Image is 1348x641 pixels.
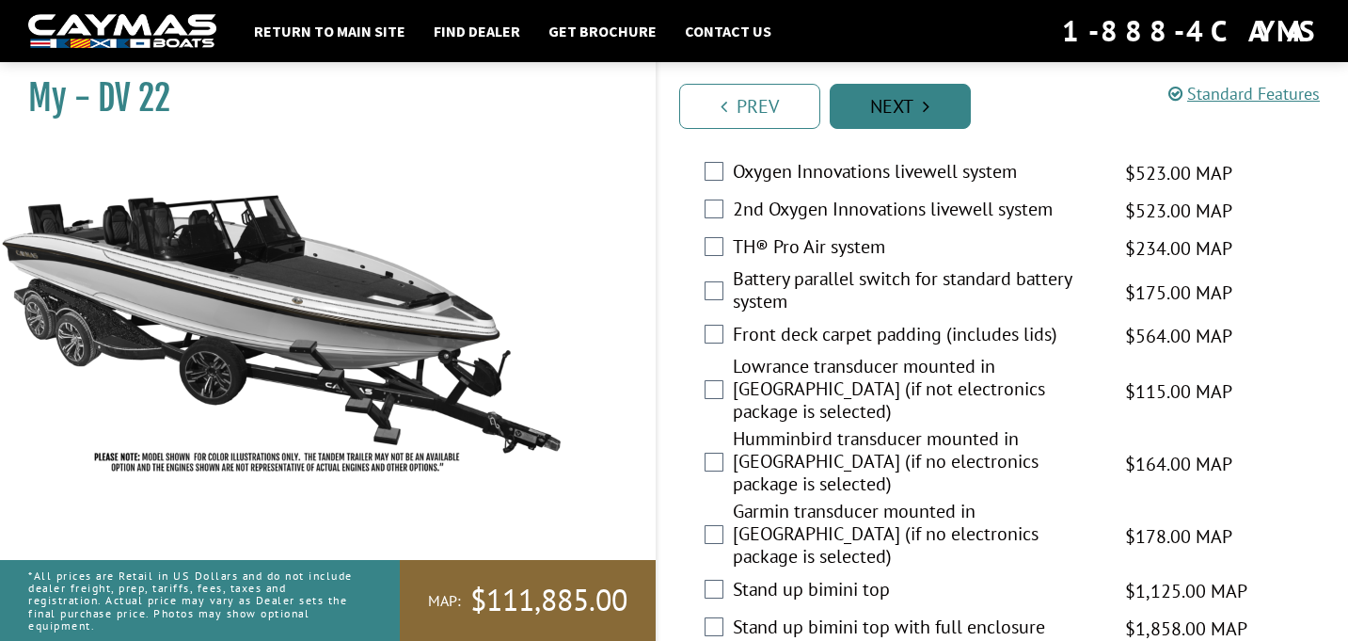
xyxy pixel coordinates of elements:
[1062,10,1320,52] div: 1-888-4CAYMAS
[539,19,666,43] a: Get Brochure
[733,323,1102,350] label: Front deck carpet padding (includes lids)
[1125,322,1232,350] span: $564.00 MAP
[1125,159,1232,187] span: $523.00 MAP
[733,355,1102,427] label: Lowrance transducer mounted in [GEOGRAPHIC_DATA] (if not electronics package is selected)
[470,581,627,620] span: $111,885.00
[400,560,656,641] a: MAP:$111,885.00
[733,500,1102,572] label: Garmin transducer mounted in [GEOGRAPHIC_DATA] (if no electronics package is selected)
[679,84,820,129] a: Prev
[1125,377,1232,406] span: $115.00 MAP
[28,77,609,120] h1: My - DV 22
[1125,450,1232,478] span: $164.00 MAP
[424,19,530,43] a: Find Dealer
[28,14,216,49] img: white-logo-c9c8dbefe5ff5ceceb0f0178aa75bf4bb51f6bca0971e226c86eb53dfe498488.png
[1125,279,1232,307] span: $175.00 MAP
[28,560,357,641] p: *All prices are Retail in US Dollars and do not include dealer freight, prep, tariffs, fees, taxe...
[245,19,415,43] a: Return to main site
[733,427,1102,500] label: Humminbird transducer mounted in [GEOGRAPHIC_DATA] (if no electronics package is selected)
[733,160,1102,187] label: Oxygen Innovations livewell system
[1125,197,1232,225] span: $523.00 MAP
[830,84,971,129] a: Next
[675,19,781,43] a: Contact Us
[733,198,1102,225] label: 2nd Oxygen Innovations livewell system
[733,578,1102,605] label: Stand up bimini top
[1125,234,1232,263] span: $234.00 MAP
[1125,522,1232,551] span: $178.00 MAP
[1125,577,1247,605] span: $1,125.00 MAP
[1168,83,1320,104] a: Standard Features
[428,591,461,611] span: MAP:
[733,235,1102,263] label: TH® Pro Air system
[733,267,1102,317] label: Battery parallel switch for standard battery system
